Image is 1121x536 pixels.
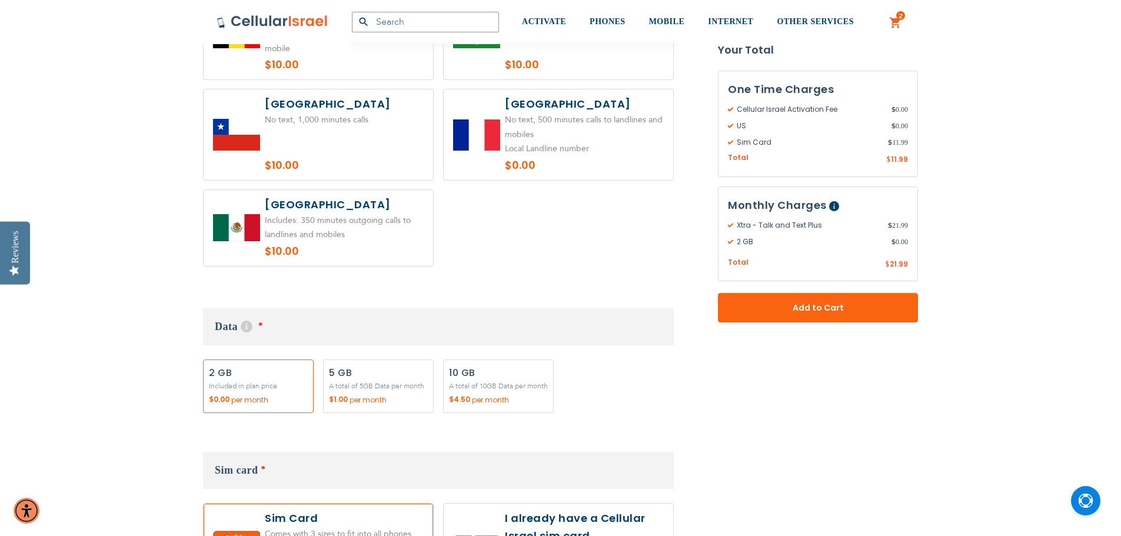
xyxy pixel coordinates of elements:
[889,16,902,30] a: 2
[728,137,888,148] span: Sim Card
[899,11,903,21] span: 2
[718,41,918,59] strong: Your Total
[892,121,908,131] span: 0.00
[888,220,892,231] span: $
[728,104,892,115] span: Cellular Israel Activation Fee
[203,308,674,345] h3: Data
[888,137,908,148] span: 11.99
[522,17,566,26] span: ACTIVATE
[888,220,908,231] span: 21.99
[891,154,908,164] span: 11.99
[708,17,753,26] span: INTERNET
[352,12,499,32] input: Search
[14,498,39,524] div: Accessibility Menu
[728,81,908,98] h3: One Time Charges
[728,257,749,268] span: Total
[829,201,839,211] span: Help
[885,259,890,270] span: $
[892,237,908,247] span: 0.00
[888,137,892,148] span: $
[890,259,908,269] span: 21.99
[757,302,879,314] span: Add to Cart
[892,121,896,131] span: $
[728,121,892,131] span: US
[892,104,896,115] span: $
[886,155,891,165] span: $
[217,15,328,29] img: Cellular Israel Logo
[777,17,854,26] span: OTHER SERVICES
[728,198,827,212] span: Monthly Charges
[241,321,252,332] span: Help
[728,237,892,247] span: 2 GB
[892,237,896,247] span: $
[590,17,626,26] span: PHONES
[215,464,258,476] span: Sim card
[649,17,685,26] span: MOBILE
[10,231,21,263] div: Reviews
[718,293,918,322] button: Add to Cart
[728,220,888,231] span: Xtra - Talk and Text Plus
[728,152,749,164] span: Total
[892,104,908,115] span: 0.00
